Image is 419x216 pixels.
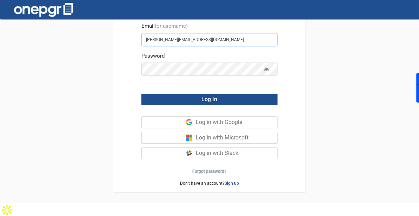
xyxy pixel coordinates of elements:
span: Log In [202,96,218,103]
label: Email [141,22,188,30]
div: Log in with Microsoft [196,132,277,143]
a: Sign up [225,181,239,186]
a: Forgot password? [193,169,227,174]
div: Log in with Google [196,117,277,128]
div: Log in with Slack [196,148,277,159]
span: (or username) [155,23,188,29]
img: one-pgr-logo-white.svg [14,3,73,17]
p: Don’t have an account? [113,180,306,186]
button: Log In [141,94,278,105]
input: e.g., example@domain.com [141,33,278,46]
label: Password [141,52,165,60]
